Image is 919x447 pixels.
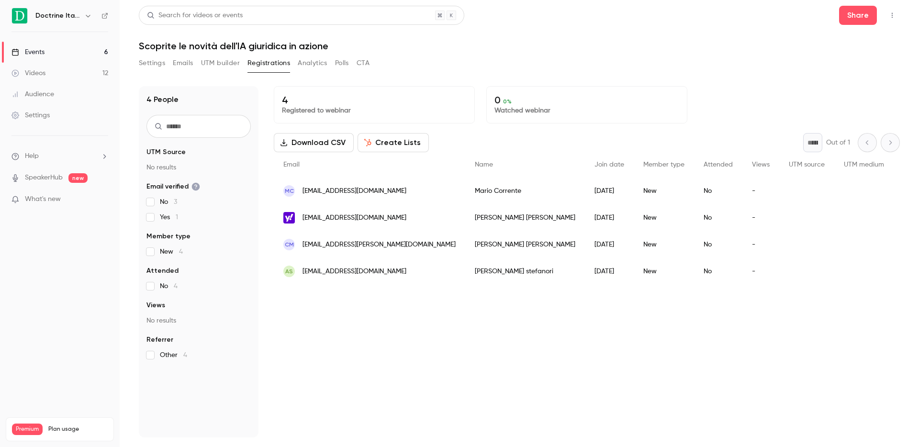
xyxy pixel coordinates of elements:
[146,163,251,172] p: No results
[139,56,165,71] button: Settings
[303,213,406,223] span: [EMAIL_ADDRESS][DOMAIN_NAME]
[303,267,406,277] span: [EMAIL_ADDRESS][DOMAIN_NAME]
[146,94,179,105] h1: 4 People
[146,316,251,325] p: No results
[173,56,193,71] button: Emails
[160,212,178,222] span: Yes
[694,258,742,285] div: No
[839,6,877,25] button: Share
[634,204,694,231] div: New
[146,182,200,191] span: Email verified
[146,301,165,310] span: Views
[357,56,370,71] button: CTA
[35,11,80,21] h6: Doctrine Italia
[285,240,294,249] span: CM
[465,258,585,285] div: [PERSON_NAME] stefanori
[465,178,585,204] div: Mario Corrente
[139,40,900,52] h1: Scoprite le novità dell'IA giuridica in azione
[826,138,850,147] p: Out of 1
[146,147,186,157] span: UTM Source
[25,151,39,161] span: Help
[285,187,294,195] span: MC
[634,258,694,285] div: New
[274,133,354,152] button: Download CSV
[282,106,467,115] p: Registered to webinar
[298,56,327,71] button: Analytics
[494,94,679,106] p: 0
[303,240,456,250] span: [EMAIL_ADDRESS][PERSON_NAME][DOMAIN_NAME]
[585,204,634,231] div: [DATE]
[283,212,295,223] img: yahoo.it
[160,350,187,360] span: Other
[594,161,624,168] span: Join date
[694,178,742,204] div: No
[147,11,243,21] div: Search for videos or events
[585,178,634,204] div: [DATE]
[25,173,63,183] a: SpeakerHub
[146,335,173,345] span: Referrer
[303,186,406,196] span: [EMAIL_ADDRESS][DOMAIN_NAME]
[174,199,177,205] span: 3
[694,231,742,258] div: No
[48,425,108,433] span: Plan usage
[282,94,467,106] p: 4
[176,214,178,221] span: 1
[146,266,179,276] span: Attended
[160,281,178,291] span: No
[634,178,694,204] div: New
[11,47,45,57] div: Events
[694,204,742,231] div: No
[704,161,733,168] span: Attended
[283,161,300,168] span: Email
[465,204,585,231] div: [PERSON_NAME] [PERSON_NAME]
[68,173,88,183] span: new
[160,247,183,257] span: New
[11,68,45,78] div: Videos
[12,8,27,23] img: Doctrine Italia
[183,352,187,358] span: 4
[179,248,183,255] span: 4
[358,133,429,152] button: Create Lists
[585,258,634,285] div: [DATE]
[742,231,779,258] div: -
[11,151,108,161] li: help-dropdown-opener
[494,106,679,115] p: Watched webinar
[475,161,493,168] span: Name
[742,178,779,204] div: -
[146,232,191,241] span: Member type
[201,56,240,71] button: UTM builder
[585,231,634,258] div: [DATE]
[335,56,349,71] button: Polls
[503,98,512,105] span: 0 %
[844,161,884,168] span: UTM medium
[25,194,61,204] span: What's new
[643,161,684,168] span: Member type
[11,89,54,99] div: Audience
[146,147,251,360] section: facet-groups
[174,283,178,290] span: 4
[12,424,43,435] span: Premium
[465,231,585,258] div: [PERSON_NAME] [PERSON_NAME]
[247,56,290,71] button: Registrations
[789,161,825,168] span: UTM source
[752,161,770,168] span: Views
[742,258,779,285] div: -
[634,231,694,258] div: New
[285,267,293,276] span: as
[97,195,108,204] iframe: Noticeable Trigger
[11,111,50,120] div: Settings
[742,204,779,231] div: -
[160,197,177,207] span: No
